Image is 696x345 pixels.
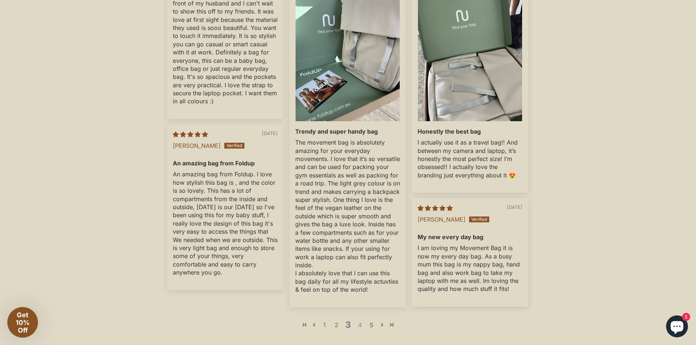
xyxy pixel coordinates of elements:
[387,320,396,329] a: Page 7
[295,138,400,294] p: The movement bag is absolutely amazing for your everyday movements. I love that it’s so versatile...
[309,320,319,329] a: Page 2
[418,244,522,293] p: I am loving my Movement Bag it is now my every day bag. As a busy mum this bag is my nappy bag, h...
[173,170,278,276] p: An amazing bag from Foldup. I love how stylish this bag is , and the color is so lovely. This has...
[418,127,522,135] b: Honestly the best bag
[664,315,690,339] inbox-online-store-chat: Shopify online store chat
[173,131,208,138] span: 5 star review
[16,311,30,334] span: Get 10% Off
[7,307,38,338] div: Get 10% Off
[418,204,453,212] span: 5 star review
[507,204,522,211] span: [DATE]
[319,321,331,329] a: Page 1
[173,159,278,167] b: An amazing bag from Foldup
[418,216,465,223] span: [PERSON_NAME]
[418,138,522,179] p: I actually use it as a travel bag!! And between my camera and laptop, it’s honestly the most perf...
[354,321,366,329] a: Page 4
[331,321,342,329] a: Page 2
[173,142,221,149] span: [PERSON_NAME]
[366,321,377,329] a: Page 5
[418,233,522,241] b: My new every day bag
[262,130,278,137] span: [DATE]
[295,127,400,135] b: Trendy and super handy bag
[377,320,387,329] a: Page 4
[300,320,309,329] a: Page 1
